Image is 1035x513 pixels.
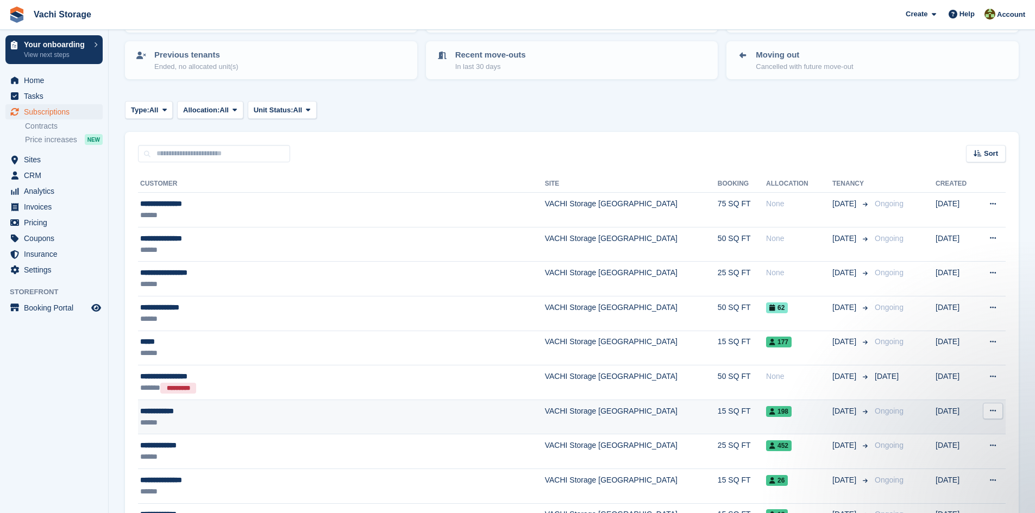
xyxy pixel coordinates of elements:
[85,134,103,145] div: NEW
[24,73,89,88] span: Home
[766,475,788,486] span: 26
[718,193,766,227] td: 75 SQ FT
[90,301,103,314] a: Preview store
[254,105,293,116] span: Unit Status:
[154,61,239,72] p: Ended, no allocated unit(s)
[219,105,229,116] span: All
[24,246,89,262] span: Insurance
[24,41,89,48] p: Your onboarding
[545,227,718,262] td: VACHI Storage [GEOGRAPHIC_DATA]
[24,231,89,246] span: Coupons
[126,42,416,78] a: Previous tenants Ended, no allocated unit(s)
[177,101,243,119] button: Allocation: All
[766,267,832,278] div: None
[24,300,89,315] span: Booking Portal
[756,49,853,61] p: Moving out
[959,9,975,20] span: Help
[766,371,832,382] div: None
[832,336,858,347] span: [DATE]
[832,175,870,193] th: Tenancy
[875,476,904,484] span: Ongoing
[5,88,103,104] a: menu
[766,337,792,347] span: 177
[718,296,766,331] td: 50 SQ FT
[24,183,89,199] span: Analytics
[149,105,159,116] span: All
[875,199,904,208] span: Ongoing
[545,400,718,434] td: VACHI Storage [GEOGRAPHIC_DATA]
[832,267,858,278] span: [DATE]
[545,296,718,331] td: VACHI Storage [GEOGRAPHIC_DATA]
[936,400,976,434] td: [DATE]
[24,199,89,214] span: Invoices
[936,434,976,469] td: [DATE]
[997,9,1025,20] span: Account
[545,262,718,296] td: VACHI Storage [GEOGRAPHIC_DATA]
[875,372,899,381] span: [DATE]
[25,134,103,145] a: Price increases NEW
[832,302,858,313] span: [DATE]
[5,152,103,167] a: menu
[875,407,904,415] span: Ongoing
[727,42,1018,78] a: Moving out Cancelled with future move-out
[766,233,832,244] div: None
[875,268,904,277] span: Ongoing
[832,233,858,244] span: [DATE]
[5,104,103,119] a: menu
[248,101,317,119] button: Unit Status: All
[24,104,89,119] span: Subscriptions
[936,227,976,262] td: [DATE]
[131,105,149,116] span: Type:
[936,175,976,193] th: Created
[138,175,545,193] th: Customer
[5,168,103,183] a: menu
[936,262,976,296] td: [DATE]
[29,5,96,23] a: Vachi Storage
[832,198,858,210] span: [DATE]
[545,331,718,365] td: VACHI Storage [GEOGRAPHIC_DATA]
[5,246,103,262] a: menu
[5,262,103,277] a: menu
[766,440,792,451] span: 452
[832,406,858,417] span: [DATE]
[293,105,303,116] span: All
[25,135,77,145] span: Price increases
[455,61,526,72] p: In last 30 days
[718,262,766,296] td: 25 SQ FT
[24,152,89,167] span: Sites
[936,296,976,331] td: [DATE]
[832,371,858,382] span: [DATE]
[718,227,766,262] td: 50 SQ FT
[718,175,766,193] th: Booking
[5,231,103,246] a: menu
[5,73,103,88] a: menu
[24,50,89,60] p: View next steps
[10,287,108,297] span: Storefront
[24,168,89,183] span: CRM
[24,88,89,104] span: Tasks
[832,474,858,486] span: [DATE]
[9,7,25,23] img: stora-icon-8386f47178a22dfd0bd8f6a31ec36ba5ce8667c1dd55bd0f319d3a0aa187defe.svg
[427,42,717,78] a: Recent move-outs In last 30 days
[5,199,103,214] a: menu
[984,9,995,20] img: Vachi Management
[875,234,904,243] span: Ongoing
[718,468,766,503] td: 15 SQ FT
[24,262,89,277] span: Settings
[718,434,766,469] td: 25 SQ FT
[875,337,904,346] span: Ongoing
[25,121,103,131] a: Contracts
[545,365,718,400] td: VACHI Storage [GEOGRAPHIC_DATA]
[545,434,718,469] td: VACHI Storage [GEOGRAPHIC_DATA]
[5,35,103,64] a: Your onboarding View next steps
[906,9,927,20] span: Create
[545,175,718,193] th: Site
[545,193,718,227] td: VACHI Storage [GEOGRAPHIC_DATA]
[5,183,103,199] a: menu
[718,400,766,434] td: 15 SQ FT
[5,215,103,230] a: menu
[183,105,219,116] span: Allocation:
[24,215,89,230] span: Pricing
[936,193,976,227] td: [DATE]
[936,331,976,365] td: [DATE]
